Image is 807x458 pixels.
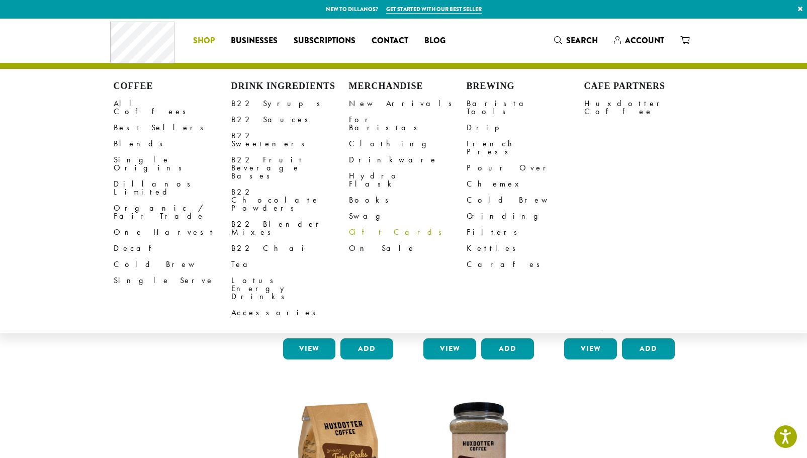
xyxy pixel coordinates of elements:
[386,5,482,14] a: Get started with our best seller
[231,96,349,112] a: B22 Syrups
[546,32,606,49] a: Search
[481,338,534,359] button: Add
[349,112,467,136] a: For Baristas
[231,240,349,256] a: B22 Chai
[114,120,231,136] a: Best Sellers
[349,136,467,152] a: Clothing
[349,208,467,224] a: Swag
[231,272,349,305] a: Lotus Energy Drinks
[114,200,231,224] a: Organic / Fair Trade
[349,81,467,92] h4: Merchandise
[231,184,349,216] a: B22 Chocolate Powders
[231,112,349,128] a: B22 Sauces
[349,224,467,240] a: Gift Cards
[467,192,584,208] a: Cold Brew
[584,81,702,92] h4: Cafe Partners
[114,136,231,152] a: Blends
[467,136,584,160] a: French Press
[566,35,598,46] span: Search
[114,176,231,200] a: Dillanos Limited
[424,35,445,47] span: Blog
[231,152,349,184] a: B22 Fruit Beverage Bases
[349,168,467,192] a: Hydro Flask
[423,338,476,359] a: View
[564,338,617,359] a: View
[114,256,231,272] a: Cold Brew
[467,96,584,120] a: Barista Tools
[349,152,467,168] a: Drinkware
[467,208,584,224] a: Grinding
[193,35,215,47] span: Shop
[340,338,393,359] button: Add
[622,338,675,359] button: Add
[231,35,278,47] span: Businesses
[185,33,223,49] a: Shop
[625,35,664,46] span: Account
[114,272,231,289] a: Single Serve
[467,120,584,136] a: Drip
[114,240,231,256] a: Decaf
[294,35,355,47] span: Subscriptions
[467,224,584,240] a: Filters
[231,216,349,240] a: B22 Blender Mixes
[231,128,349,152] a: B22 Sweeteners
[114,81,231,92] h4: Coffee
[467,160,584,176] a: Pour Over
[372,35,408,47] span: Contact
[349,192,467,208] a: Books
[467,81,584,92] h4: Brewing
[114,224,231,240] a: One Harvest
[231,305,349,321] a: Accessories
[114,152,231,176] a: Single Origins
[283,338,336,359] a: View
[231,256,349,272] a: Tea
[584,96,702,120] a: Huxdotter Coffee
[467,240,584,256] a: Kettles
[562,175,677,334] a: Huxdotter [GEOGRAPHIC_DATA] $15.90
[231,81,349,92] h4: Drink Ingredients
[349,240,467,256] a: On Sale
[467,176,584,192] a: Chemex
[114,96,231,120] a: All Coffees
[467,256,584,272] a: Carafes
[349,96,467,112] a: New Arrivals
